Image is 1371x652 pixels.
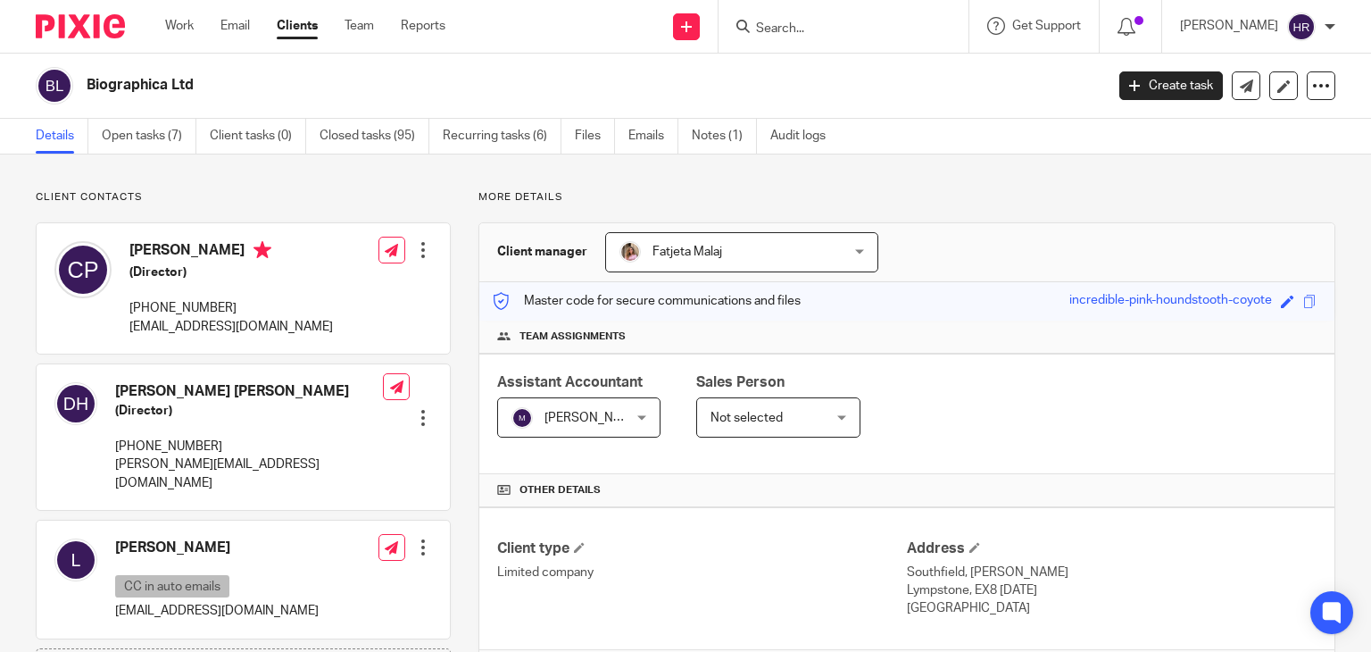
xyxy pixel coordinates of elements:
h4: [PERSON_NAME] [129,241,333,263]
span: Other details [519,483,601,497]
a: Reports [401,17,445,35]
h3: Client manager [497,243,587,261]
img: svg%3E [54,382,97,425]
span: Team assignments [519,330,626,344]
p: [EMAIL_ADDRESS][DOMAIN_NAME] [129,318,333,336]
span: Sales Person [696,375,785,389]
a: Recurring tasks (6) [443,119,561,154]
p: More details [478,190,1335,205]
a: Audit logs [770,119,839,154]
p: [PERSON_NAME][EMAIL_ADDRESS][DOMAIN_NAME] [115,456,383,492]
h2: Biographica Ltd [87,76,892,95]
img: MicrosoftTeams-image%20(5).png [619,241,641,263]
a: Emails [628,119,678,154]
p: Lympstone, EX8 [DATE] [907,581,1317,599]
p: [PHONE_NUMBER] [115,438,383,456]
div: incredible-pink-houndstooth-coyote [1069,291,1272,312]
a: Closed tasks (95) [320,119,429,154]
span: Get Support [1012,20,1081,32]
a: Clients [277,17,318,35]
p: Client contacts [36,190,451,205]
img: svg%3E [511,407,533,429]
img: Pixie [36,14,125,38]
p: Master code for secure communications and files [493,292,801,310]
h4: Client type [497,539,907,558]
span: Not selected [710,412,783,424]
p: [GEOGRAPHIC_DATA] [907,599,1317,617]
a: Details [36,119,88,154]
h5: (Director) [129,263,333,281]
p: [EMAIL_ADDRESS][DOMAIN_NAME] [115,602,319,620]
h4: Address [907,539,1317,558]
img: svg%3E [1287,13,1316,41]
p: Southfield, [PERSON_NAME] [907,564,1317,581]
h5: (Director) [115,402,383,420]
p: CC in auto emails [115,575,229,598]
span: [PERSON_NAME] [544,412,643,424]
a: Notes (1) [692,119,757,154]
img: svg%3E [36,67,73,104]
span: Fatjeta Malaj [652,246,722,258]
a: Files [575,119,615,154]
input: Search [754,21,915,38]
p: [PHONE_NUMBER] [129,299,333,317]
a: Open tasks (7) [102,119,196,154]
span: Assistant Accountant [497,375,643,389]
h4: [PERSON_NAME] [PERSON_NAME] [115,382,383,401]
img: svg%3E [54,539,97,581]
a: Work [165,17,194,35]
p: [PERSON_NAME] [1180,17,1278,35]
img: svg%3E [54,241,112,298]
a: Client tasks (0) [210,119,306,154]
a: Email [220,17,250,35]
i: Primary [253,241,271,259]
p: Limited company [497,564,907,581]
a: Create task [1119,71,1223,100]
h4: [PERSON_NAME] [115,539,319,557]
a: Team [345,17,374,35]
